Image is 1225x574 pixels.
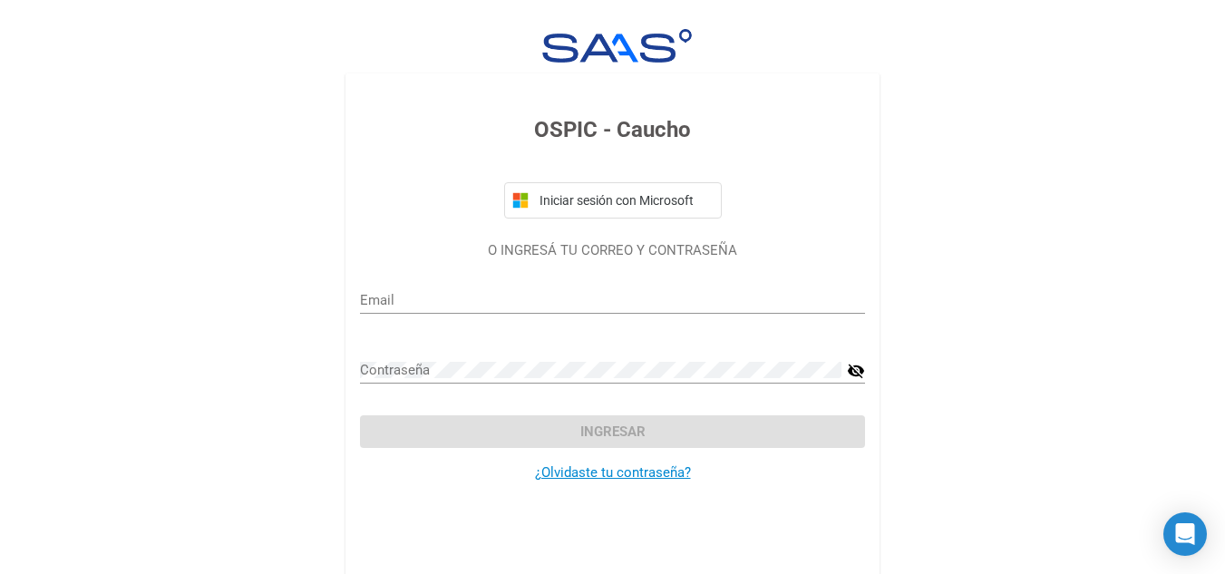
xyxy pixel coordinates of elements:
p: O INGRESÁ TU CORREO Y CONTRASEÑA [360,240,865,261]
span: Iniciar sesión con Microsoft [536,193,714,208]
div: Open Intercom Messenger [1163,512,1207,556]
button: Iniciar sesión con Microsoft [504,182,722,219]
mat-icon: visibility_off [847,360,865,382]
span: Ingresar [580,423,646,440]
button: Ingresar [360,415,865,448]
a: ¿Olvidaste tu contraseña? [535,464,691,481]
h3: OSPIC - Caucho [360,113,865,146]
